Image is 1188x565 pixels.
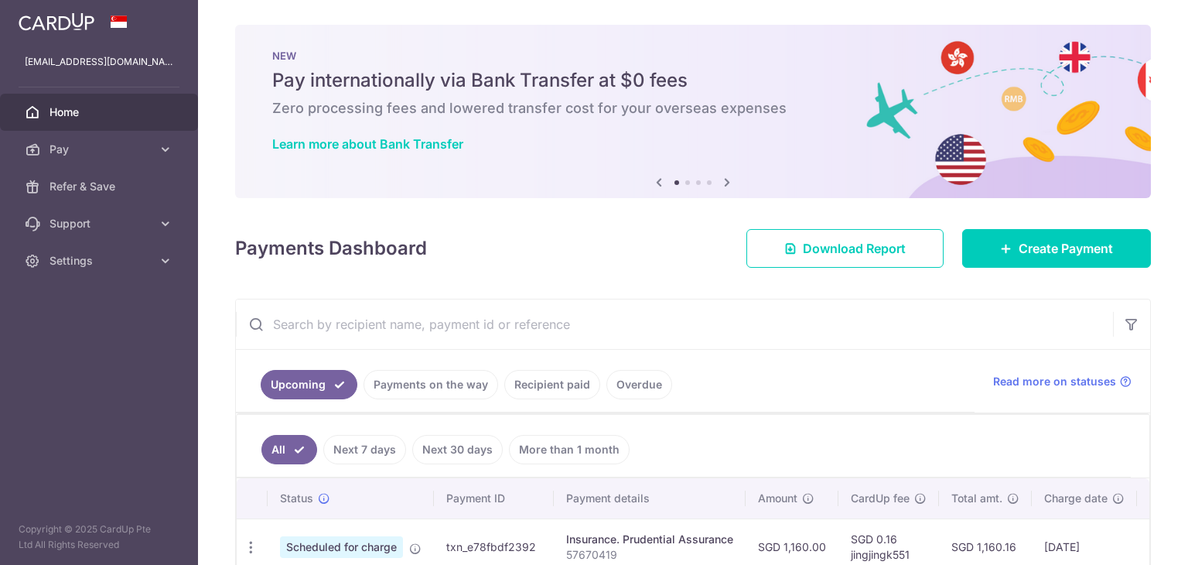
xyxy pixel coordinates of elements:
a: Create Payment [962,229,1151,268]
h4: Payments Dashboard [235,235,427,262]
a: Overdue [606,370,672,399]
a: All [261,435,317,464]
span: Charge date [1044,491,1108,506]
a: Next 7 days [323,435,406,464]
img: CardUp [19,12,94,31]
a: Upcoming [261,370,357,399]
a: Read more on statuses [993,374,1132,389]
img: Bank transfer banner [235,25,1151,198]
th: Payment details [554,478,746,519]
span: Download Report [803,239,906,258]
span: Create Payment [1019,239,1113,258]
p: 57670419 [566,547,733,563]
span: Amount [758,491,797,506]
h5: Pay internationally via Bank Transfer at $0 fees [272,68,1114,93]
p: NEW [272,50,1114,62]
span: Support [49,216,152,231]
span: Settings [49,253,152,269]
p: [EMAIL_ADDRESS][DOMAIN_NAME] [25,54,173,70]
a: Payments on the way [364,370,498,399]
span: Total amt. [951,491,1002,506]
span: Refer & Save [49,179,152,194]
span: Status [280,491,313,506]
div: Insurance. Prudential Assurance [566,532,733,547]
span: Read more on statuses [993,374,1116,389]
a: Learn more about Bank Transfer [272,136,463,152]
a: Download Report [746,229,944,268]
input: Search by recipient name, payment id or reference [236,300,1113,349]
span: Pay [49,142,152,157]
a: Next 30 days [412,435,503,464]
span: Scheduled for charge [280,536,403,558]
a: More than 1 month [509,435,630,464]
a: Recipient paid [504,370,600,399]
th: Payment ID [434,478,554,519]
span: CardUp fee [851,491,910,506]
span: Home [49,104,152,120]
h6: Zero processing fees and lowered transfer cost for your overseas expenses [272,99,1114,118]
